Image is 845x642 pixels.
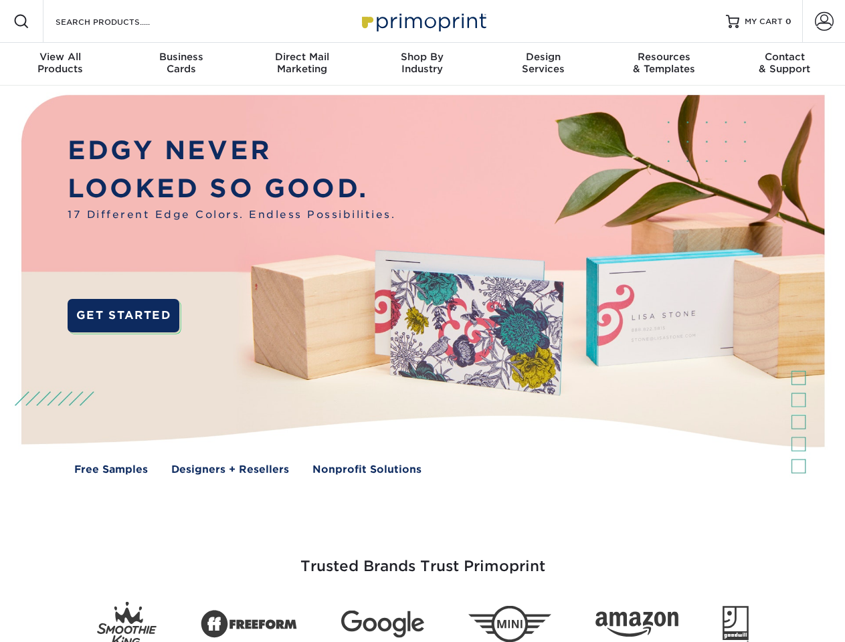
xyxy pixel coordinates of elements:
div: & Support [725,51,845,75]
span: 17 Different Edge Colors. Endless Possibilities. [68,207,395,223]
div: & Templates [603,51,724,75]
img: Primoprint [356,7,490,35]
img: Goodwill [723,606,749,642]
span: Resources [603,51,724,63]
span: Direct Mail [242,51,362,63]
span: Business [120,51,241,63]
span: 0 [785,17,791,26]
a: Direct MailMarketing [242,43,362,86]
img: Amazon [595,612,678,637]
img: Google [341,611,424,638]
span: Contact [725,51,845,63]
p: LOOKED SO GOOD. [68,170,395,208]
span: Design [483,51,603,63]
a: Resources& Templates [603,43,724,86]
div: Industry [362,51,482,75]
a: GET STARTED [68,299,179,332]
h3: Trusted Brands Trust Primoprint [31,526,814,591]
div: Services [483,51,603,75]
a: Nonprofit Solutions [312,462,421,477]
a: DesignServices [483,43,603,86]
a: Contact& Support [725,43,845,86]
div: Cards [120,51,241,75]
a: Free Samples [74,462,148,477]
span: Shop By [362,51,482,63]
a: Designers + Resellers [171,462,289,477]
div: Marketing [242,51,362,75]
a: Shop ByIndustry [362,43,482,86]
input: SEARCH PRODUCTS..... [54,13,185,29]
p: EDGY NEVER [68,132,395,170]
span: MY CART [745,16,783,27]
a: BusinessCards [120,43,241,86]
